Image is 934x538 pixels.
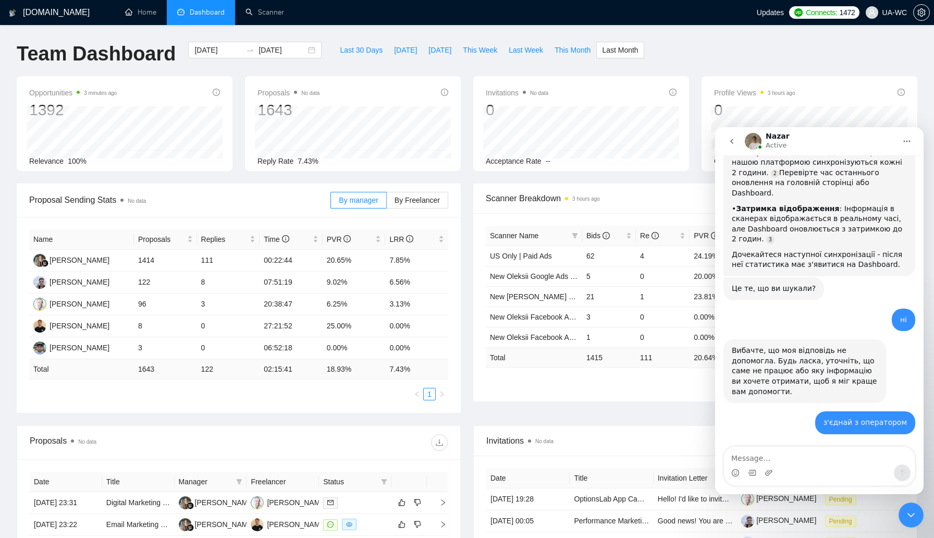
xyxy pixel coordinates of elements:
a: Pending [825,495,861,503]
td: 3 [134,337,197,359]
div: [PERSON_NAME] [50,298,109,310]
a: OptionsLab App Campaign Manager [574,495,692,503]
span: info-circle [898,89,905,96]
a: LK[PERSON_NAME] [179,520,255,528]
td: 20:38:47 [260,294,323,315]
span: Proposals [138,234,185,245]
th: Freelancer [247,472,319,492]
td: 111 [197,250,260,272]
span: info-circle [441,89,448,96]
td: [DATE] 23:22 [30,514,102,536]
img: SS [33,341,46,354]
span: Acceptance Rate [486,157,542,165]
td: 8 [197,272,260,294]
div: Вибачте, що моя відповідь не допомогла. Будь ласка, уточніть, що саме не працює або яку інформаці... [17,218,163,270]
td: 62 [582,246,636,266]
a: SS[PERSON_NAME] [33,343,109,351]
a: LK[PERSON_NAME] [179,498,255,506]
b: Затримка відображення [21,77,124,85]
b: Синхронізація даних [21,21,109,29]
td: 00:22:44 [260,250,323,272]
td: 06:52:18 [260,337,323,359]
td: 25.00% [323,315,386,337]
a: Performance Marketing Expert (Meta, Google, TikTok) for Fintech in [GEOGRAPHIC_DATA] [574,517,870,525]
th: Title [102,472,175,492]
div: з'єднай з оператором [108,290,192,301]
input: Start date [194,44,242,56]
li: 1 [423,388,436,400]
td: 111 [636,347,690,368]
td: 0.00% [385,337,448,359]
span: user [868,9,876,16]
a: setting [913,8,930,17]
span: Connects: [806,7,837,18]
th: Name [29,229,134,250]
img: c1-Ow9aLcblqxt-YoFKzxHgGnqRasFAsWW5KzfFKq3aDEBdJ9EVDXstja2V5Hd90t7 [741,493,754,506]
span: info-circle [213,89,220,96]
time: 3 minutes ago [84,90,117,96]
span: PVR [694,231,718,240]
th: Date [486,468,570,488]
div: 0 [714,100,795,120]
th: Manager [175,472,247,492]
a: OC[PERSON_NAME] [33,299,109,308]
div: Це те, що ви шукали? [17,156,101,167]
td: 9.02% [323,272,386,294]
td: Digital Marketing Services RFP – Wizly Baby [102,492,175,514]
div: Дочекайтеся наступної синхронізації - після неї статистика має з'явитися на Dashboard. [17,123,192,143]
button: download [431,434,448,451]
div: AI Assistant from GigRadar 📡 says… [8,150,200,181]
a: OC[PERSON_NAME] [251,498,327,506]
div: bizdev@uawc.agency says… [8,181,200,213]
td: 1 [636,286,690,307]
span: [DATE] [394,44,417,56]
span: Pending [825,494,856,505]
img: gigradar-bm.png [41,260,48,267]
a: Email Marketing Expert for E-Commerce on Klaviyo [106,520,273,529]
td: 20.64 % [690,347,743,368]
button: [DATE] [388,42,423,58]
td: 0.00% [690,327,743,347]
span: 7.43% [298,157,318,165]
span: 1472 [840,7,855,18]
span: By Freelancer [395,196,440,204]
span: Relevance [29,157,64,165]
span: dashboard [177,8,185,16]
td: Email Marketing Expert for E-Commerce on Klaviyo [102,514,175,536]
span: 100% [68,157,87,165]
span: Invitations [486,434,904,447]
span: Updates [757,8,784,17]
span: Invitations [486,87,548,99]
button: This Week [457,42,503,58]
a: 1 [424,388,435,400]
button: dislike [411,518,424,531]
img: LK [33,254,46,267]
span: dislike [414,520,421,529]
img: logo [9,5,16,21]
iframe: To enrich screen reader interactions, please activate Accessibility in Grammarly extension settings [899,503,924,528]
span: right [439,391,445,397]
img: OC [251,496,264,509]
td: 8 [134,315,197,337]
td: 122 [197,359,260,380]
td: 3 [582,307,636,327]
span: Opportunities [29,87,117,99]
td: 6.25% [323,294,386,315]
a: New Oleksii Facebook Ads - [GEOGRAPHIC_DATA]/JP/CN/[GEOGRAPHIC_DATA]/SG/HK/QA/[GEOGRAPHIC_DATA] [490,333,876,341]
div: ні [177,181,200,204]
button: Last Week [503,42,549,58]
td: 6.56% [385,272,448,294]
div: • : Дані між Upwork та нашою платформою синхронізуються кожні 2 години. Перевірте час останнього ... [17,20,192,71]
span: info-circle [711,232,718,239]
th: Invitation Letter [654,468,737,488]
a: [PERSON_NAME] [741,494,816,503]
span: No data [301,90,319,96]
button: [DATE] [423,42,457,58]
td: 23.81% [690,286,743,307]
span: filter [381,479,387,485]
span: Proposal Sending Stats [29,193,330,206]
button: Last Month [596,42,644,58]
th: Replies [197,229,260,250]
